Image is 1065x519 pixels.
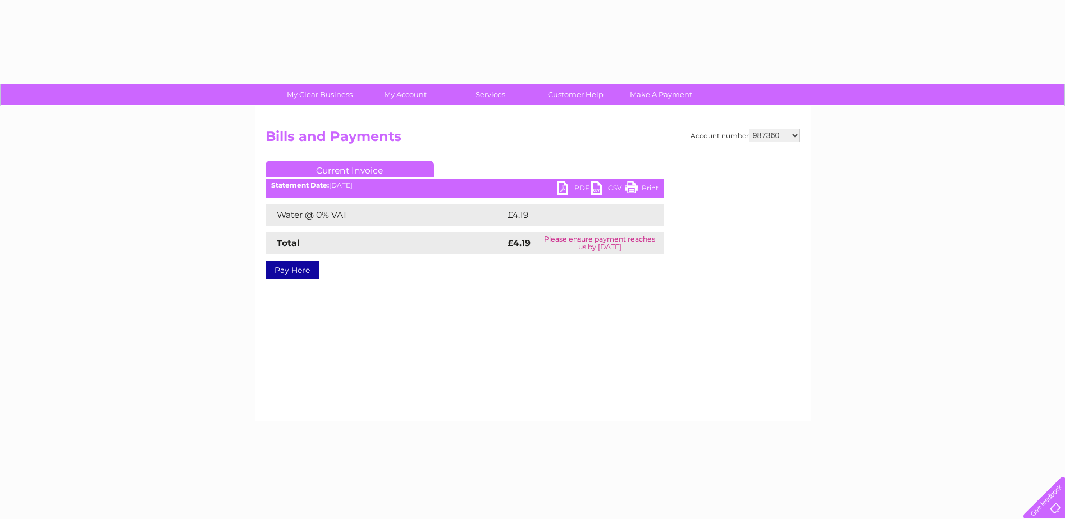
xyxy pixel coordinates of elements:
div: Account number [691,129,800,142]
a: Current Invoice [266,161,434,177]
strong: £4.19 [508,238,531,248]
a: My Clear Business [273,84,366,105]
a: My Account [359,84,451,105]
b: Statement Date: [271,181,329,189]
h2: Bills and Payments [266,129,800,150]
td: £4.19 [505,204,637,226]
a: Customer Help [529,84,622,105]
a: PDF [557,181,591,198]
a: CSV [591,181,625,198]
strong: Total [277,238,300,248]
td: Water @ 0% VAT [266,204,505,226]
a: Services [444,84,537,105]
td: Please ensure payment reaches us by [DATE] [536,232,664,254]
a: Pay Here [266,261,319,279]
div: [DATE] [266,181,664,189]
a: Print [625,181,659,198]
a: Make A Payment [615,84,707,105]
